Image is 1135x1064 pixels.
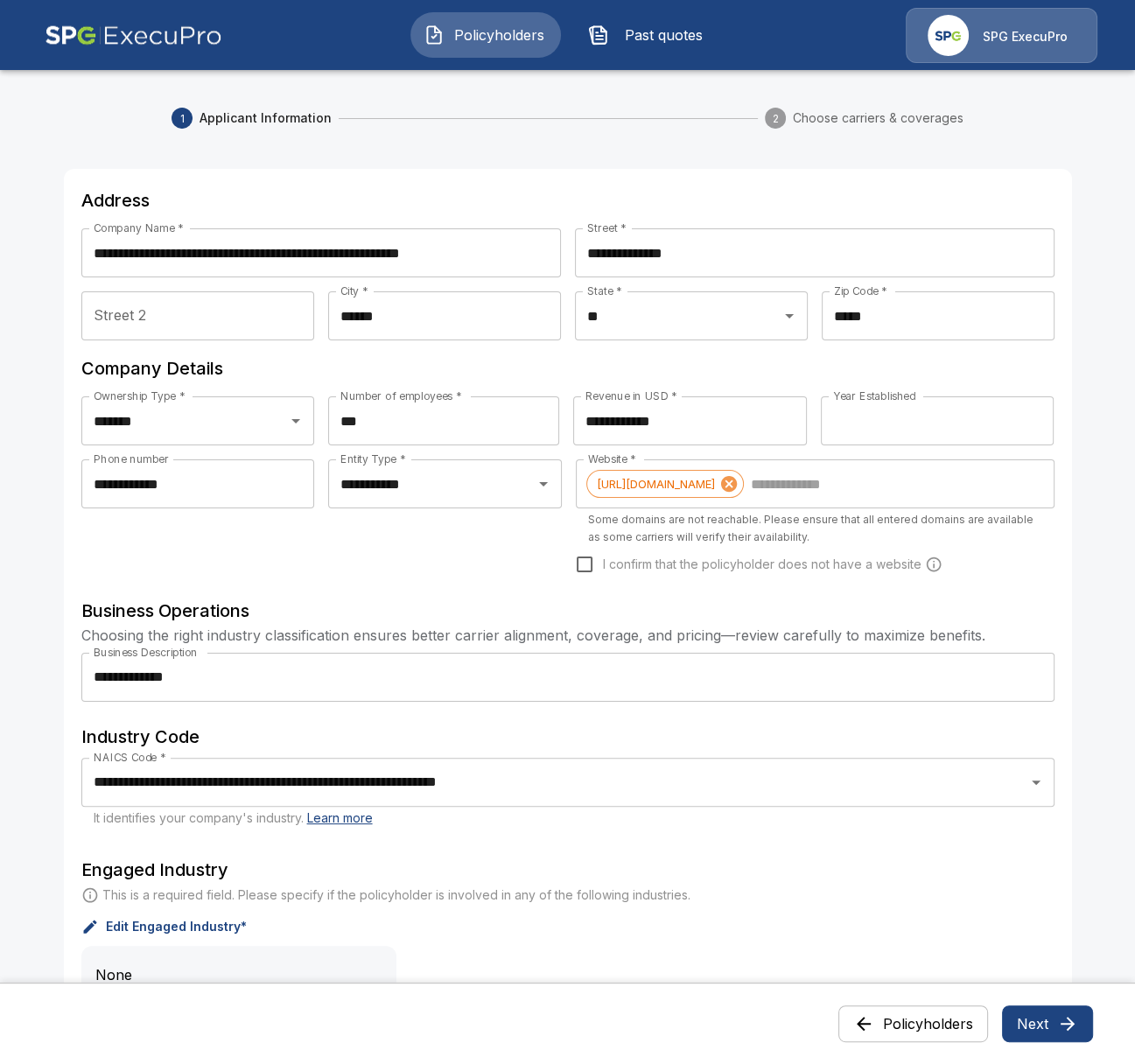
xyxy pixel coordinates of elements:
[102,886,690,904] p: This is a required field. Please specify if the policyholder is involved in any of the following ...
[588,24,609,45] img: Past quotes Icon
[94,750,166,765] label: NAICS Code *
[200,109,332,127] span: Applicant Information
[106,920,247,933] p: Edit Engaged Industry*
[340,283,368,298] label: City *
[45,8,222,63] img: AA Logo
[81,625,1054,646] p: Choosing the right industry classification ensures better carrier alignment, coverage, and pricin...
[588,511,1041,546] p: Some domains are not reachable. Please ensure that all entered domains are available as some carr...
[340,451,405,466] label: Entity Type *
[603,556,921,573] span: I confirm that the policyholder does not have a website
[906,8,1097,63] a: Agency IconSPG ExecuPro
[81,186,1054,214] h6: Address
[340,388,462,403] label: Number of employees *
[81,597,1054,625] h6: Business Operations
[179,112,184,125] text: 1
[424,24,445,45] img: Policyholders Icon
[531,472,556,496] button: Open
[793,109,963,127] span: Choose carriers & coverages
[1002,1005,1093,1042] button: Next
[983,28,1068,45] p: SPG ExecuPro
[587,220,627,235] label: Street *
[94,645,198,660] label: Business Description
[81,856,1054,884] h6: Engaged Industry
[94,810,373,825] span: It identifies your company's industry.
[834,283,887,298] label: Zip Code *
[588,451,636,466] label: Website *
[928,15,969,56] img: Agency Icon
[95,966,132,983] span: None
[452,24,548,45] span: Policyholders
[284,409,308,433] button: Open
[575,12,725,58] button: Past quotes IconPast quotes
[307,810,373,825] a: Learn more
[925,556,942,573] svg: Carriers run a cyber security scan on the policyholders' websites. Please enter a website wheneve...
[1024,770,1048,794] button: Open
[773,112,779,125] text: 2
[777,304,802,328] button: Open
[616,24,712,45] span: Past quotes
[587,474,725,494] span: [URL][DOMAIN_NAME]
[586,470,744,498] div: [URL][DOMAIN_NAME]
[838,1005,988,1042] button: Policyholders
[833,388,915,403] label: Year Established
[81,723,1054,751] h6: Industry Code
[94,451,169,466] label: Phone number
[81,354,1054,382] h6: Company Details
[94,220,184,235] label: Company Name *
[410,12,561,58] button: Policyholders IconPolicyholders
[587,283,622,298] label: State *
[94,388,185,403] label: Ownership Type *
[585,388,677,403] label: Revenue in USD *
